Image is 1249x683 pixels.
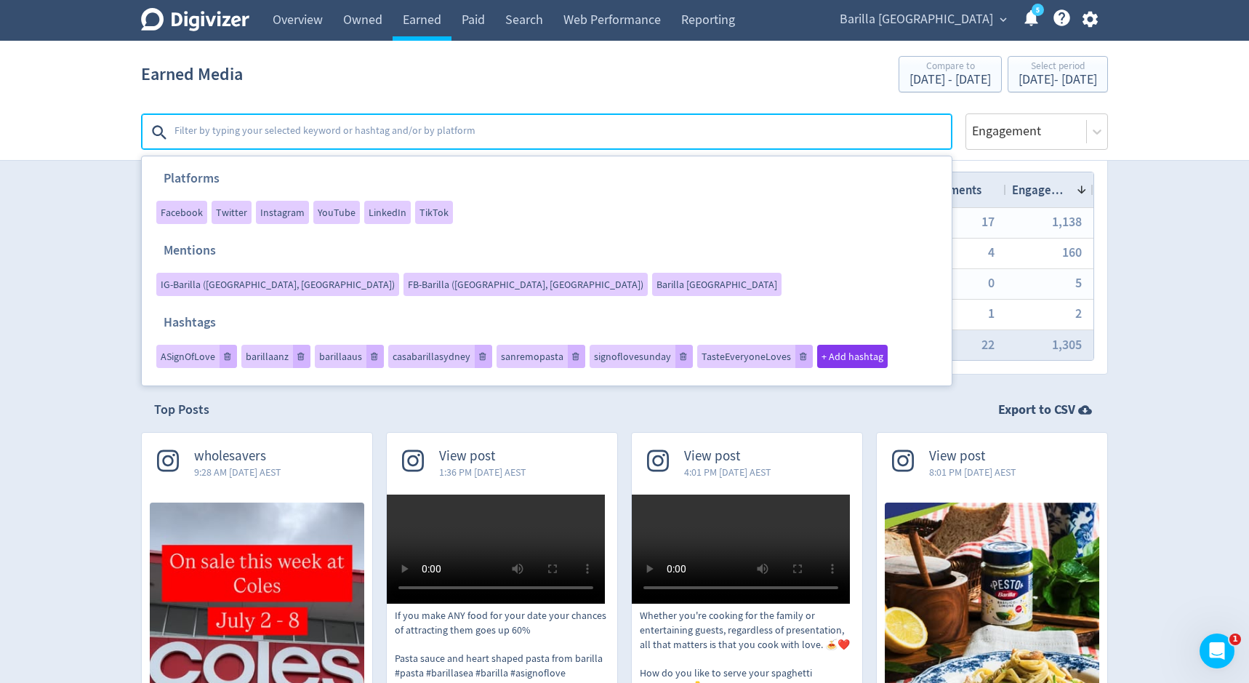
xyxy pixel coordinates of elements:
[899,56,1002,92] button: Compare to[DATE] - [DATE]
[981,215,995,228] button: 17
[141,51,243,97] h1: Earned Media
[369,207,406,217] span: LinkedIn
[684,465,771,479] span: 4:01 PM [DATE] AEST
[318,207,356,217] span: YouTube
[702,351,791,362] span: TasteEveryoneLoves
[822,351,883,362] span: + Add hashtag
[142,169,453,201] h3: Platforms
[1032,4,1044,16] a: 5
[501,351,563,362] span: sanremopasta
[246,351,289,362] span: barillaanz
[1008,56,1108,92] button: Select period[DATE]- [DATE]
[1019,61,1097,73] div: Select period
[1075,276,1082,289] button: 5
[393,351,470,362] span: casabarillasydney
[1229,634,1241,645] span: 1
[925,182,981,198] span: Comments
[929,448,1016,465] span: View post
[998,401,1075,419] strong: Export to CSV
[988,276,995,289] button: 0
[161,351,215,362] span: ASignOfLove
[997,13,1010,26] span: expand_more
[161,279,395,289] span: IG-Barilla ([GEOGRAPHIC_DATA], [GEOGRAPHIC_DATA])
[1062,246,1082,259] button: 160
[988,307,995,320] button: 1
[656,279,777,289] span: Barilla [GEOGRAPHIC_DATA]
[319,351,362,362] span: barillaaus
[1200,634,1234,668] iframe: Intercom live chat
[142,313,888,345] h3: Hashtags
[840,8,993,31] span: Barilla [GEOGRAPHIC_DATA]
[260,207,305,217] span: Instagram
[395,609,609,680] p: If you make ANY food for your date your chances of attracting them goes up 60% Pasta sauce and he...
[194,448,281,465] span: wholesavers
[981,338,995,351] button: 22
[1019,73,1097,87] div: [DATE] - [DATE]
[835,8,1011,31] button: Barilla [GEOGRAPHIC_DATA]
[684,448,771,465] span: View post
[1052,338,1082,351] button: 1,305
[1036,5,1040,15] text: 5
[439,448,526,465] span: View post
[419,207,449,217] span: TikTok
[988,246,995,259] button: 4
[1012,182,1070,198] span: Engagement
[142,241,782,273] h3: Mentions
[154,401,209,419] h2: Top Posts
[439,465,526,479] span: 1:36 PM [DATE] AEST
[929,465,1016,479] span: 8:01 PM [DATE] AEST
[1075,307,1082,320] button: 2
[161,207,203,217] span: Facebook
[408,279,643,289] span: FB-Barilla ([GEOGRAPHIC_DATA], [GEOGRAPHIC_DATA])
[194,465,281,479] span: 9:28 AM [DATE] AEST
[909,61,991,73] div: Compare to
[909,73,991,87] div: [DATE] - [DATE]
[216,207,247,217] span: Twitter
[1052,215,1082,228] button: 1,138
[594,351,671,362] span: signoflovesunday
